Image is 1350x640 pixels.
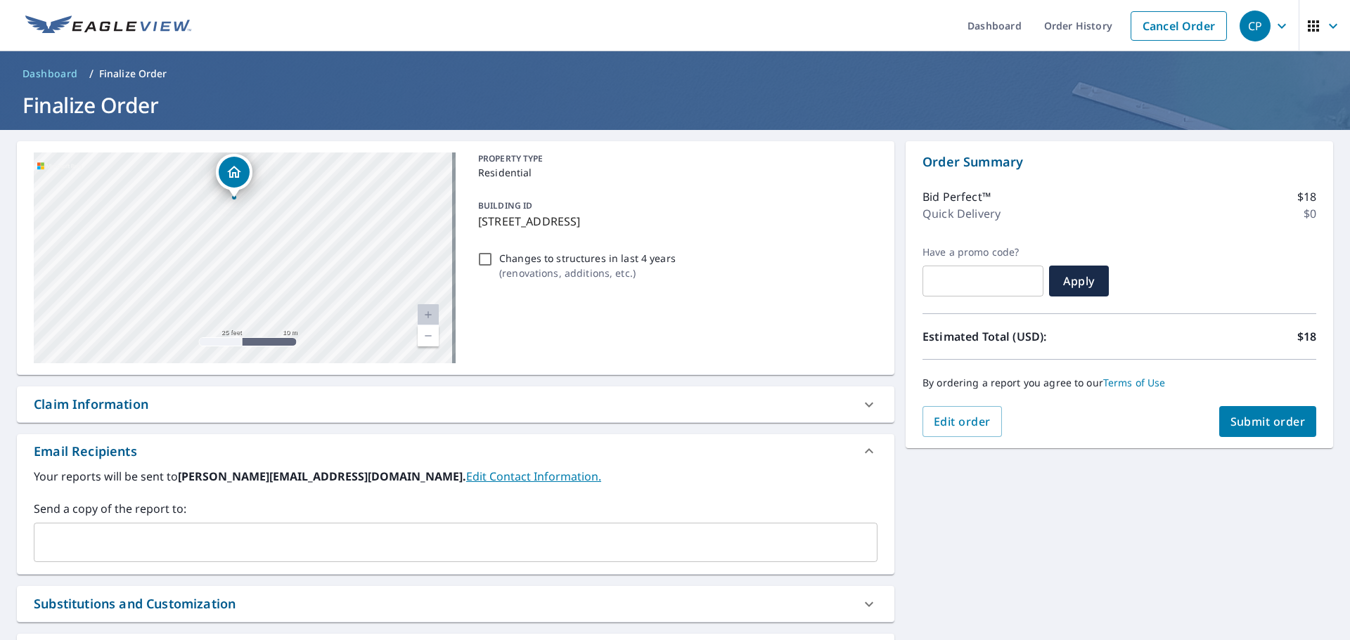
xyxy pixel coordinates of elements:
[25,15,191,37] img: EV Logo
[34,594,236,613] div: Substitutions and Customization
[34,500,877,517] label: Send a copy of the report to:
[1240,11,1271,41] div: CP
[499,266,676,280] p: ( renovations, additions, etc. )
[922,205,1001,222] p: Quick Delivery
[17,63,84,85] a: Dashboard
[17,91,1333,119] h1: Finalize Order
[22,67,78,81] span: Dashboard
[1131,11,1227,41] a: Cancel Order
[178,469,466,484] b: [PERSON_NAME][EMAIL_ADDRESS][DOMAIN_NAME].
[99,67,167,81] p: Finalize Order
[418,304,439,325] a: Current Level 20, Zoom In Disabled
[922,188,991,205] p: Bid Perfect™
[17,586,894,622] div: Substitutions and Customization
[89,65,94,82] li: /
[478,165,872,180] p: Residential
[17,434,894,468] div: Email Recipients
[1297,328,1316,345] p: $18
[922,152,1316,171] p: Order Summary
[34,468,877,485] label: Your reports will be sent to
[1230,414,1306,429] span: Submit order
[1049,266,1109,296] button: Apply
[17,63,1333,85] nav: breadcrumb
[34,395,148,414] div: Claim Information
[1297,188,1316,205] p: $18
[922,377,1316,389] p: By ordering a report you agree to our
[922,406,1002,437] button: Edit order
[922,246,1043,259] label: Have a promo code?
[418,325,439,346] a: Current Level 20, Zoom Out
[478,213,872,230] p: [STREET_ADDRESS]
[1103,376,1166,389] a: Terms of Use
[1219,406,1317,437] button: Submit order
[1060,273,1098,289] span: Apply
[922,328,1119,345] p: Estimated Total (USD):
[466,469,601,484] a: EditContactInfo
[478,152,872,165] p: PROPERTY TYPE
[216,154,252,197] div: Dropped pin, building 1, Residential property, 9 Hopvine Ct Spring, TX 77381
[499,251,676,266] p: Changes to structures in last 4 years
[17,386,894,422] div: Claim Information
[934,414,991,429] span: Edit order
[478,200,532,211] p: BUILDING ID
[1304,205,1316,222] p: $0
[34,442,137,461] div: Email Recipients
